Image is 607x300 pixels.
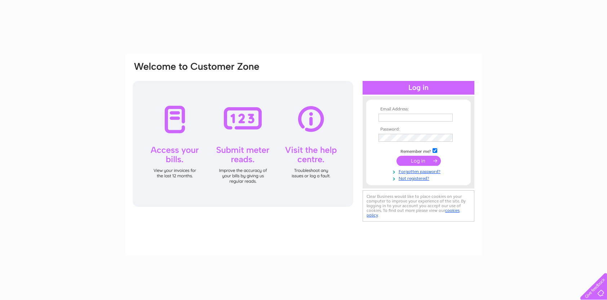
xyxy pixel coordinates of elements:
div: Clear Business would like to place cookies on your computer to improve your experience of the sit... [363,190,474,222]
td: Remember me? [377,147,460,154]
th: Email Address: [377,107,460,112]
a: Not registered? [378,174,460,181]
a: Forgotten password? [378,168,460,174]
th: Password: [377,127,460,132]
input: Submit [396,156,441,166]
a: cookies policy [367,208,460,218]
